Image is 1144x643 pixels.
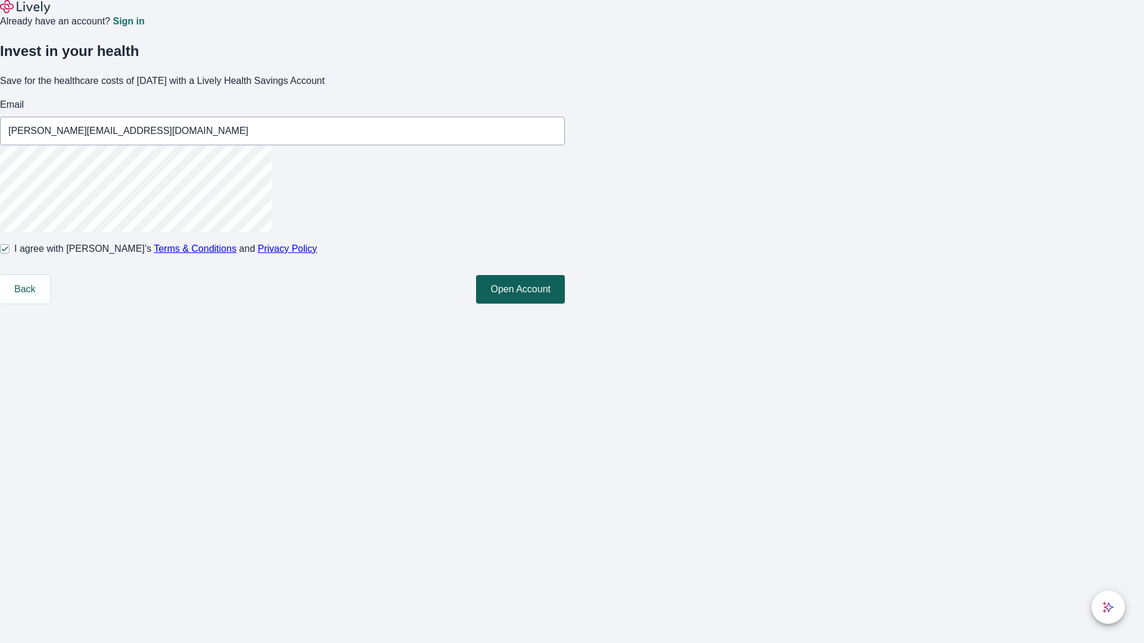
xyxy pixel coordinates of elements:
[1102,601,1114,613] svg: Lively AI Assistant
[154,244,237,254] a: Terms & Conditions
[1092,591,1125,624] button: chat
[14,242,317,256] span: I agree with [PERSON_NAME]’s and
[258,244,318,254] a: Privacy Policy
[113,17,144,26] a: Sign in
[476,275,565,304] button: Open Account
